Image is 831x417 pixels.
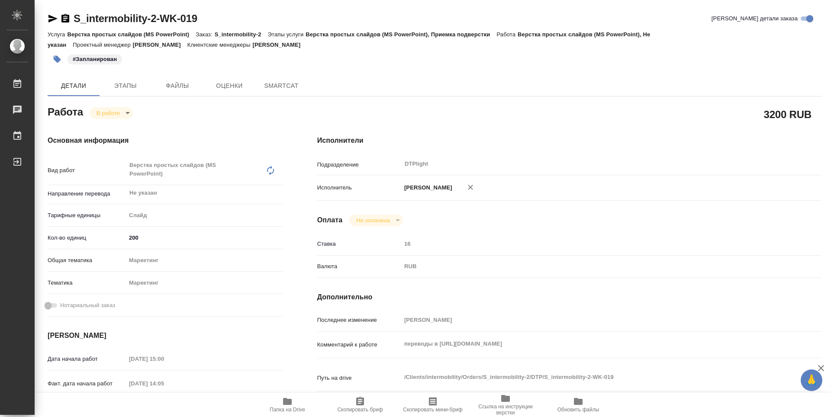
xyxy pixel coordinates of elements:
[252,42,307,48] p: [PERSON_NAME]
[317,374,401,382] p: Путь на drive
[48,256,126,265] p: Общая тематика
[73,55,117,64] p: #Запланирован
[317,316,401,324] p: Последнее изменение
[401,314,779,326] input: Пустое поле
[48,50,67,69] button: Добавить тэг
[403,407,462,413] span: Скопировать мини-бриф
[764,107,812,122] h2: 3200 RUB
[196,31,214,38] p: Заказ:
[349,215,403,226] div: В работе
[396,393,469,417] button: Скопировать мини-бриф
[401,370,779,385] textarea: /Clients/intermobility/Orders/S_intermobility-2/DTP/S_intermobility-2-WK-019
[354,217,392,224] button: Не оплачена
[401,259,779,274] div: RUB
[48,13,58,24] button: Скопировать ссылку для ЯМессенджера
[474,404,537,416] span: Ссылка на инструкции верстки
[401,237,779,250] input: Пустое поле
[324,393,396,417] button: Скопировать бриф
[469,393,542,417] button: Ссылка на инструкции верстки
[337,407,383,413] span: Скопировать бриф
[317,240,401,248] p: Ставка
[126,208,283,223] div: Слайд
[542,393,615,417] button: Обновить файлы
[801,369,822,391] button: 🙏
[215,31,268,38] p: S_intermobility-2
[126,276,283,290] div: Маркетинг
[48,355,126,363] p: Дата начала работ
[126,231,283,244] input: ✎ Введи что-нибудь
[90,107,133,119] div: В работе
[317,215,343,225] h4: Оплата
[67,55,123,62] span: Запланирован
[270,407,305,413] span: Папка на Drive
[317,135,821,146] h4: Исполнители
[251,393,324,417] button: Папка на Drive
[317,292,821,302] h4: Дополнительно
[401,337,779,351] textarea: переводы в [URL][DOMAIN_NAME]
[401,183,452,192] p: [PERSON_NAME]
[48,31,67,38] p: Услуга
[557,407,599,413] span: Обновить файлы
[48,103,83,119] h2: Работа
[317,183,401,192] p: Исполнитель
[60,301,115,310] span: Нотариальный заказ
[67,31,196,38] p: Верстка простых слайдов (MS PowerPoint)
[48,135,283,146] h4: Основная информация
[48,279,126,287] p: Тематика
[317,160,401,169] p: Подразделение
[48,166,126,175] p: Вид работ
[306,31,496,38] p: Верстка простых слайдов (MS PowerPoint), Приемка подверстки
[133,42,187,48] p: [PERSON_NAME]
[804,371,819,389] span: 🙏
[94,109,122,117] button: В работе
[187,42,253,48] p: Клиентские менеджеры
[48,330,283,341] h4: [PERSON_NAME]
[126,353,202,365] input: Пустое поле
[126,253,283,268] div: Маркетинг
[48,379,126,388] p: Факт. дата начала работ
[126,377,202,390] input: Пустое поле
[261,80,302,91] span: SmartCat
[712,14,798,23] span: [PERSON_NAME] детали заказа
[157,80,198,91] span: Файлы
[317,340,401,349] p: Комментарий к работе
[461,178,480,197] button: Удалить исполнителя
[48,189,126,198] p: Направление перевода
[74,13,197,24] a: S_intermobility-2-WK-019
[496,31,518,38] p: Работа
[268,31,306,38] p: Этапы услуги
[60,13,71,24] button: Скопировать ссылку
[73,42,132,48] p: Проектный менеджер
[317,262,401,271] p: Валюта
[209,80,250,91] span: Оценки
[53,80,94,91] span: Детали
[48,234,126,242] p: Кол-во единиц
[48,211,126,220] p: Тарифные единицы
[105,80,146,91] span: Этапы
